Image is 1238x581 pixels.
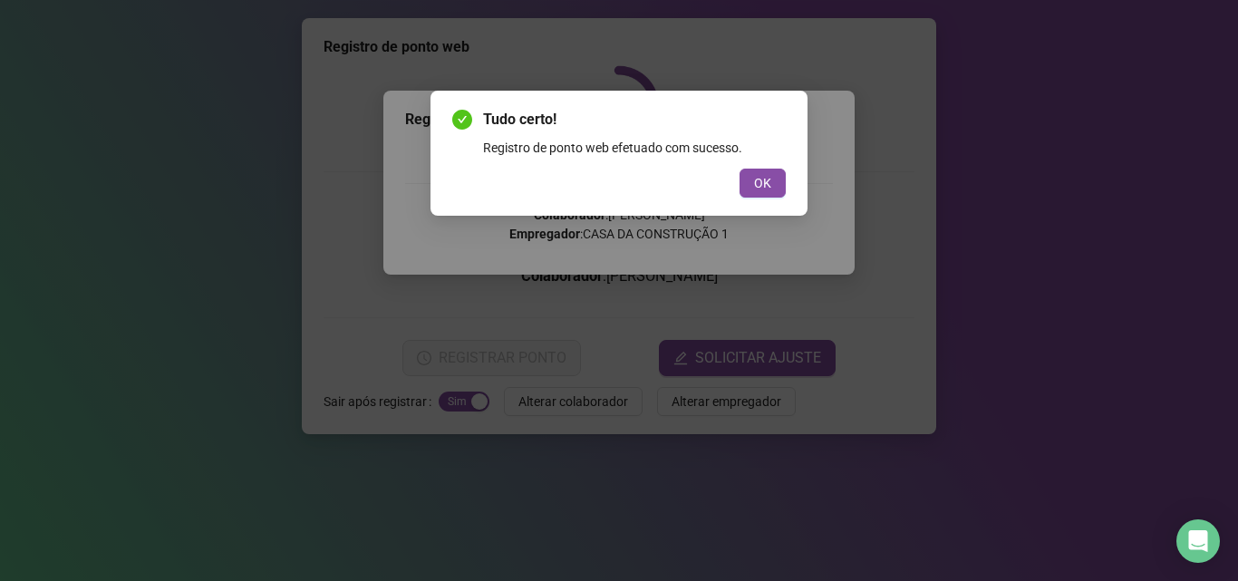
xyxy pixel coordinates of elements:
div: Open Intercom Messenger [1176,519,1220,563]
div: Registro de ponto web efetuado com sucesso. [483,138,786,158]
button: OK [740,169,786,198]
span: Tudo certo! [483,109,786,131]
span: OK [754,173,771,193]
span: check-circle [452,110,472,130]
